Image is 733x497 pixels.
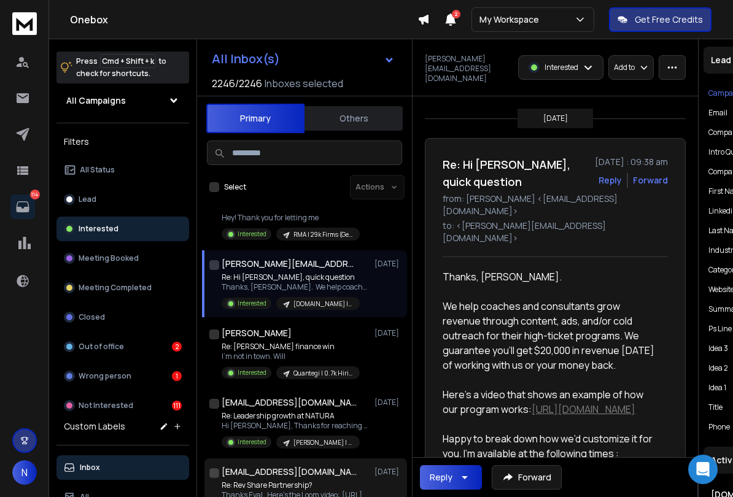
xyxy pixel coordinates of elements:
div: Open Intercom Messenger [688,455,718,484]
button: Not Interested111 [56,393,189,418]
p: Add to [614,63,635,72]
p: Hey! Thank you for letting me [222,213,360,223]
h1: [PERSON_NAME] [222,327,292,339]
div: 111 [172,401,182,410]
span: 2 [452,10,460,18]
p: [DATE] : 09:38 am [595,156,668,168]
button: N [12,460,37,485]
p: Hi [PERSON_NAME], Thanks for reaching out. [222,421,369,431]
h1: Re: Hi [PERSON_NAME], quick question [443,156,588,190]
p: 114 [30,190,40,199]
a: [URL][DOMAIN_NAME] [532,403,635,416]
p: Meeting Booked [79,253,139,263]
button: Out of office2 [56,334,189,359]
button: Get Free Credits [609,7,712,32]
p: Press to check for shortcuts. [76,55,166,80]
img: logo [12,12,37,35]
button: All Inbox(s) [202,47,405,71]
button: Forward [492,465,562,490]
button: All Campaigns [56,88,189,113]
p: Interested [238,229,266,239]
span: Cmd + Shift + k [100,54,156,68]
p: Interested [238,368,266,377]
p: [PERSON_NAME] | [GEOGRAPHIC_DATA]-Spain Workshop Campaign 16.5k [293,438,352,447]
button: Wrong person1 [56,364,189,388]
p: Interested [238,299,266,308]
button: Inbox [56,455,189,480]
div: Thanks, [PERSON_NAME]. [443,269,658,284]
p: [DATE] [374,467,402,477]
button: Reply [599,174,622,187]
p: Email [708,108,727,118]
h1: [PERSON_NAME][EMAIL_ADDRESS][DOMAIN_NAME] [222,258,357,270]
p: Not Interested [79,401,133,410]
p: Get Free Credits [635,13,703,26]
button: Primary [206,104,304,133]
p: Re: Rev Share Partnership? [222,480,369,490]
label: Select [224,182,246,192]
p: Idea 2 [708,363,728,373]
h3: Inboxes selected [265,76,343,91]
p: Closed [79,312,105,322]
div: Here’s a video that shows an example of how our program works: [443,387,658,417]
p: Thanks, [PERSON_NAME]. We help coaches and [222,282,369,292]
button: Meeting Booked [56,246,189,271]
div: 2 [172,342,182,352]
a: 114 [10,195,35,219]
button: All Status [56,158,189,182]
button: Reply [420,465,482,490]
div: Reply [430,471,452,484]
p: Meeting Completed [79,283,152,293]
h1: Onebox [70,12,417,27]
p: RMA | 29k Firms (General Team Info) [293,230,352,239]
div: We help coaches and consultants grow revenue through content, ads, and/or cold outreach for their... [443,299,658,372]
p: Re: Leadership growth at NATURA [222,411,369,421]
p: to: <[PERSON_NAME][EMAIL_ADDRESS][DOMAIN_NAME]> [443,220,668,244]
p: Out of office [79,342,124,352]
h1: [EMAIL_ADDRESS][DOMAIN_NAME] [222,466,357,478]
p: [DATE] [374,259,402,269]
p: Interested [238,437,266,447]
p: Ps Line [708,324,732,334]
p: Re: [PERSON_NAME] finance win [222,342,360,352]
p: Phone [708,422,730,432]
p: Re: Hi [PERSON_NAME], quick question [222,272,369,282]
p: My Workspace [479,13,544,26]
p: [PERSON_NAME][EMAIL_ADDRESS][DOMAIN_NAME] [425,54,511,83]
p: Idea 1 [708,383,726,393]
p: [DATE] [543,114,568,123]
p: Interested [79,224,118,234]
button: Others [304,105,403,132]
div: Forward [633,174,668,187]
h3: Custom Labels [64,420,125,433]
h3: Filters [56,133,189,150]
button: Lead [56,187,189,212]
span: 2246 / 2246 [212,76,262,91]
div: Happy to break down how we’d customize it for you. I’m available at the following times : [443,431,658,461]
div: 1 [172,371,182,381]
p: [DOMAIN_NAME] | 14.2k Coaches-Consulting-Fitness-IT [293,299,352,309]
p: from: [PERSON_NAME] <[EMAIL_ADDRESS][DOMAIN_NAME]> [443,193,668,217]
p: [DATE] [374,398,402,407]
p: Quantegi | 0.7k Hiring in finance - CEO CFO [293,369,352,378]
p: I'm not in town. Will [222,352,360,361]
p: Idea 3 [708,344,728,353]
p: Lead [79,195,96,204]
p: Wrong person [79,371,131,381]
p: Interested [545,63,578,72]
button: Interested [56,217,189,241]
p: title [708,403,723,412]
p: Inbox [80,463,100,472]
p: All Status [80,165,115,175]
h1: All Campaigns [66,94,126,107]
h1: All Inbox(s) [212,53,280,65]
p: [DATE] [374,328,402,338]
h1: [EMAIL_ADDRESS][DOMAIN_NAME] [222,396,357,409]
button: Closed [56,305,189,329]
button: Meeting Completed [56,275,189,300]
